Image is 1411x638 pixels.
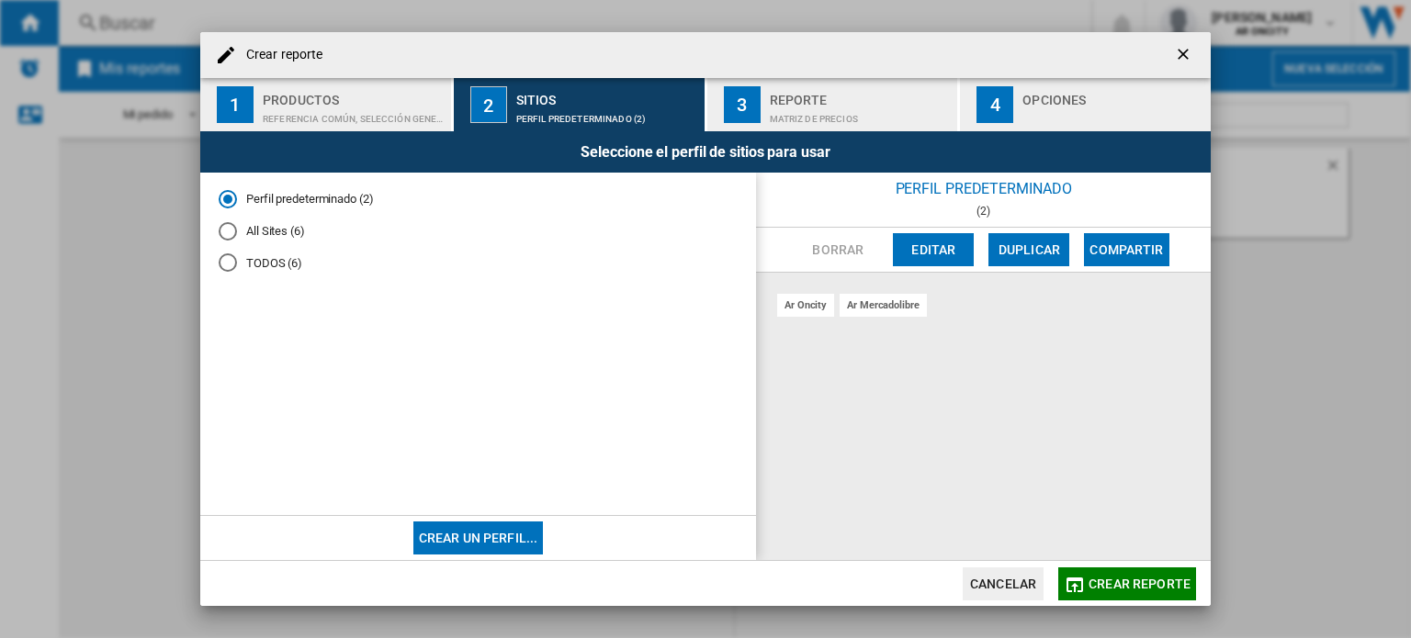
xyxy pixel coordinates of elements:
[1084,233,1168,266] button: Compartir
[756,205,1211,218] div: (2)
[960,78,1211,131] button: 4 Opciones
[1089,576,1191,591] span: Crear reporte
[263,105,444,124] div: Referencia común, selección generada automáticamente
[219,222,738,240] md-radio-button: All Sites (6)
[797,233,878,266] button: Borrar
[840,294,927,317] div: ar mercadolibre
[413,521,544,554] button: Crear un perfil...
[219,191,738,208] md-radio-button: Perfil predeterminado (2)
[770,105,951,124] div: Matriz de precios
[893,233,974,266] button: Editar
[217,86,254,123] div: 1
[454,78,706,131] button: 2 Sitios Perfil predeterminado (2)
[988,233,1069,266] button: Duplicar
[219,254,738,272] md-radio-button: TODOS (6)
[707,78,960,131] button: 3 Reporte Matriz de precios
[200,131,1211,173] div: Seleccione el perfil de sitios para usar
[516,105,697,124] div: Perfil predeterminado (2)
[237,46,322,64] h4: Crear reporte
[1022,85,1203,105] div: Opciones
[516,85,697,105] div: Sitios
[1058,567,1196,600] button: Crear reporte
[1167,37,1203,73] button: getI18NText('BUTTONS.CLOSE_DIALOG')
[263,85,444,105] div: Productos
[963,567,1044,600] button: Cancelar
[724,86,761,123] div: 3
[976,86,1013,123] div: 4
[756,173,1211,205] div: Perfil predeterminado
[200,78,453,131] button: 1 Productos Referencia común, selección generada automáticamente
[777,294,834,317] div: ar oncity
[770,85,951,105] div: Reporte
[470,86,507,123] div: 2
[1174,45,1196,67] ng-md-icon: getI18NText('BUTTONS.CLOSE_DIALOG')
